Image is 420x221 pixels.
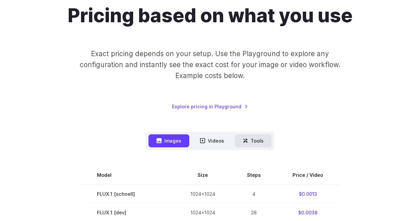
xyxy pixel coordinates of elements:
button: Tools [235,134,272,147]
td: 4 [231,184,277,203]
a: Explore pricing in Playground [172,103,248,110]
th: Model [81,166,174,184]
p: Exact pricing depends on your setup. Use the Playground to explore any configuration and instantl... [69,48,352,81]
th: Steps [231,166,277,184]
td: $0.0013 [277,184,339,203]
button: Images [148,134,189,147]
th: Price / Video [277,166,339,184]
button: Videos [192,134,232,147]
h1: Pricing based on what you use [68,4,353,27]
td: 1024x1024 [174,184,231,203]
td: FLUX.1 [schnell] [81,184,174,203]
th: Size [174,166,231,184]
